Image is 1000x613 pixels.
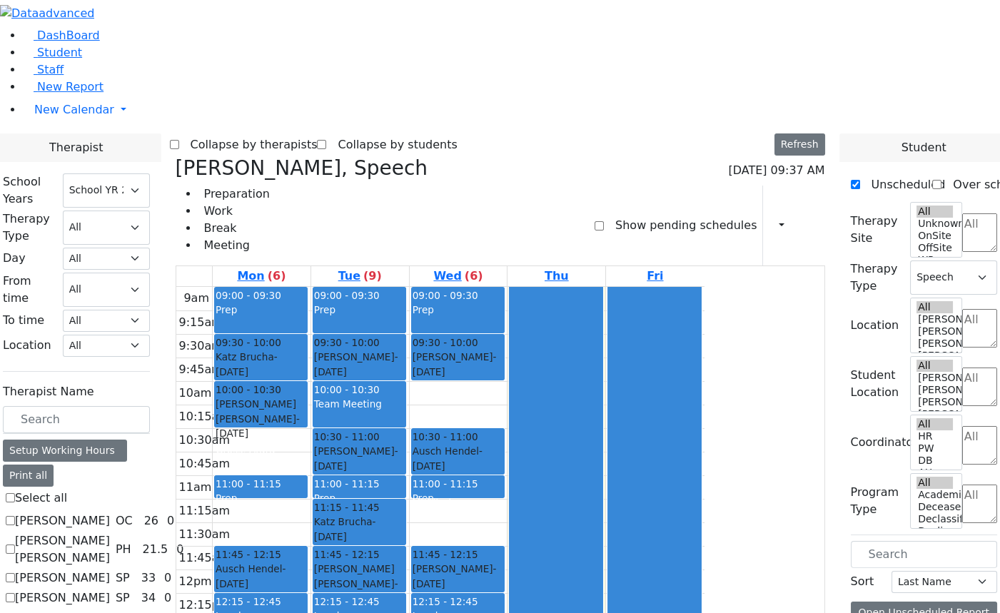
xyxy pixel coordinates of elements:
a: Student [23,46,82,59]
div: 0 [173,541,186,558]
a: Staff [23,63,64,76]
label: Coordinator [851,434,918,451]
label: (6) [268,268,286,285]
span: - [DATE] [314,445,398,471]
span: New Report [37,80,103,93]
div: 9:30am [176,338,226,355]
div: 10:45am [176,455,233,472]
div: [PERSON_NAME] [314,350,405,379]
div: 11:30am [176,526,233,543]
div: Ausch Hendel [413,444,503,473]
label: Sort [851,573,874,590]
div: [PERSON_NAME] [314,444,405,473]
span: 12:15 - 12:45 [216,596,281,607]
input: Search [851,541,998,568]
span: 11:00 - 11:15 [314,478,380,490]
div: [PERSON_NAME] [PERSON_NAME] [314,562,405,605]
div: 11:45am [176,549,233,567]
label: Therapist Name [3,383,94,400]
span: - [DATE] [413,563,497,589]
option: PW [916,442,953,455]
div: Setup Working Hours [3,440,127,462]
span: - [DATE] [314,351,398,377]
textarea: Search [962,485,997,523]
div: Prep [216,491,306,505]
div: 21.5 [140,541,171,558]
option: WP [916,254,953,266]
div: [PERSON_NAME] [PERSON_NAME] [216,397,306,440]
a: New Calendar [23,96,1000,124]
label: Therapy Type [851,260,902,295]
span: - [DATE] [216,563,286,589]
span: 09:30 - 10:00 [216,335,281,350]
option: Deceased [916,501,953,513]
span: DashBoard [37,29,100,42]
div: 12pm [176,573,215,590]
span: Student [37,46,82,59]
div: Delete [817,214,825,237]
span: 11:15 - 11:45 [314,500,380,515]
div: Katz Brucha [314,515,405,544]
span: - [DATE] [314,516,376,542]
span: 09:30 - 10:00 [314,335,380,350]
div: 10:30am [176,432,233,449]
option: Academic Support [916,489,953,501]
label: Student Location [851,367,902,401]
div: Prep [314,303,405,317]
div: 10:15am [176,408,233,425]
option: All [916,301,953,313]
label: To time [3,312,44,329]
span: 10:00 - 10:30 [216,383,281,397]
li: Preparation [198,186,270,203]
div: Prep [216,303,306,317]
label: [PERSON_NAME] [15,569,110,587]
option: [PERSON_NAME] 5 [916,313,953,325]
option: All [916,477,953,489]
li: Break [198,220,270,237]
option: AH [916,467,953,479]
span: - [DATE] [413,445,483,471]
div: 0 [164,512,177,530]
span: - [DATE] [413,351,497,377]
a: September 15, 2025 [234,266,288,286]
option: [PERSON_NAME] 4 [916,325,953,338]
div: 11:15am [176,502,233,520]
span: 11:45 - 12:15 [314,547,380,562]
div: 9am [181,290,212,307]
span: 10:30 - 11:00 [413,430,478,444]
div: 34 [138,589,158,607]
option: [PERSON_NAME] 3 [916,338,953,350]
div: 9:45am [176,361,226,378]
label: Day [3,250,26,267]
label: Collapse by therapists [179,133,318,156]
div: 0 [161,589,174,607]
div: SP [110,569,136,587]
a: September 18, 2025 [542,266,572,286]
textarea: Search [962,426,997,465]
div: 9:15am [176,314,226,331]
span: 09:30 - 10:00 [413,335,478,350]
span: 09:00 - 09:30 [314,290,380,301]
label: (9) [363,268,382,285]
li: Meeting [198,237,270,254]
div: 26 [141,512,161,530]
span: - [DATE] [216,413,300,439]
span: New Calendar [34,103,114,116]
span: - [DATE] [314,578,398,604]
label: Location [3,337,51,354]
span: 11:45 - 12:15 [413,547,478,562]
div: Prep [413,491,503,505]
div: 10am [176,385,215,402]
div: Katz Brucha [216,350,306,379]
a: New Report [23,80,103,93]
div: Setup [804,213,811,238]
textarea: Search [962,368,997,406]
span: - [DATE] [216,351,278,377]
label: Unscheduled [860,173,946,196]
a: September 17, 2025 [430,266,485,286]
div: Report [791,213,798,238]
a: September 16, 2025 [335,266,385,286]
span: 11:45 - 12:15 [216,547,281,562]
span: 11:00 - 11:15 [216,478,281,490]
li: Work [198,203,270,220]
